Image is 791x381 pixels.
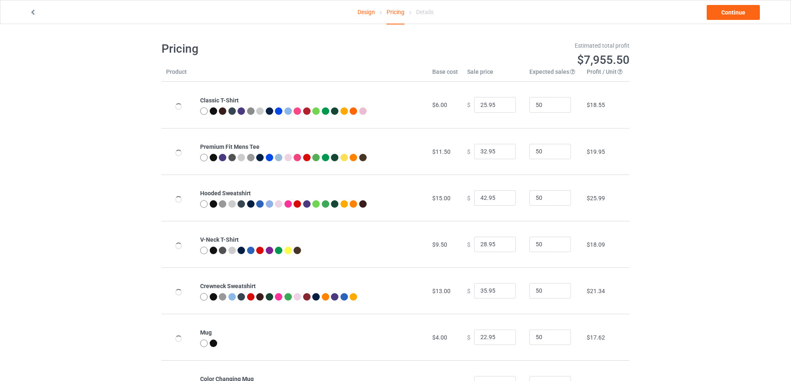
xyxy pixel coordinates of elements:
h1: Pricing [162,41,390,56]
a: Design [358,0,375,24]
span: $17.62 [587,334,605,341]
span: $6.00 [432,102,447,108]
span: $11.50 [432,148,451,155]
span: $ [467,287,470,294]
span: $18.09 [587,241,605,248]
span: $9.50 [432,241,447,248]
th: Sale price [463,68,525,82]
b: Crewneck Sweatshirt [200,283,256,289]
b: Premium Fit Mens Tee [200,143,260,150]
b: Hooded Sweatshirt [200,190,251,197]
span: $ [467,241,470,248]
th: Expected sales [525,68,582,82]
b: Mug [200,329,212,336]
span: $7,955.50 [577,53,629,67]
span: $21.34 [587,288,605,294]
div: Estimated total profit [402,41,630,50]
span: $25.99 [587,195,605,201]
div: Pricing [387,0,404,24]
img: heather_texture.png [247,107,255,115]
span: $ [467,148,470,155]
span: $18.55 [587,102,605,108]
a: Continue [707,5,760,20]
span: $19.95 [587,148,605,155]
span: $13.00 [432,288,451,294]
b: V-Neck T-Shirt [200,236,239,243]
b: Classic T-Shirt [200,97,239,104]
span: $ [467,194,470,201]
img: heather_texture.png [247,154,255,161]
span: $15.00 [432,195,451,201]
span: $ [467,334,470,340]
th: Product [162,68,196,82]
th: Profit / Unit [582,68,629,82]
div: Details [416,0,433,24]
span: $ [467,102,470,108]
span: $4.00 [432,334,447,341]
th: Base cost [428,68,463,82]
